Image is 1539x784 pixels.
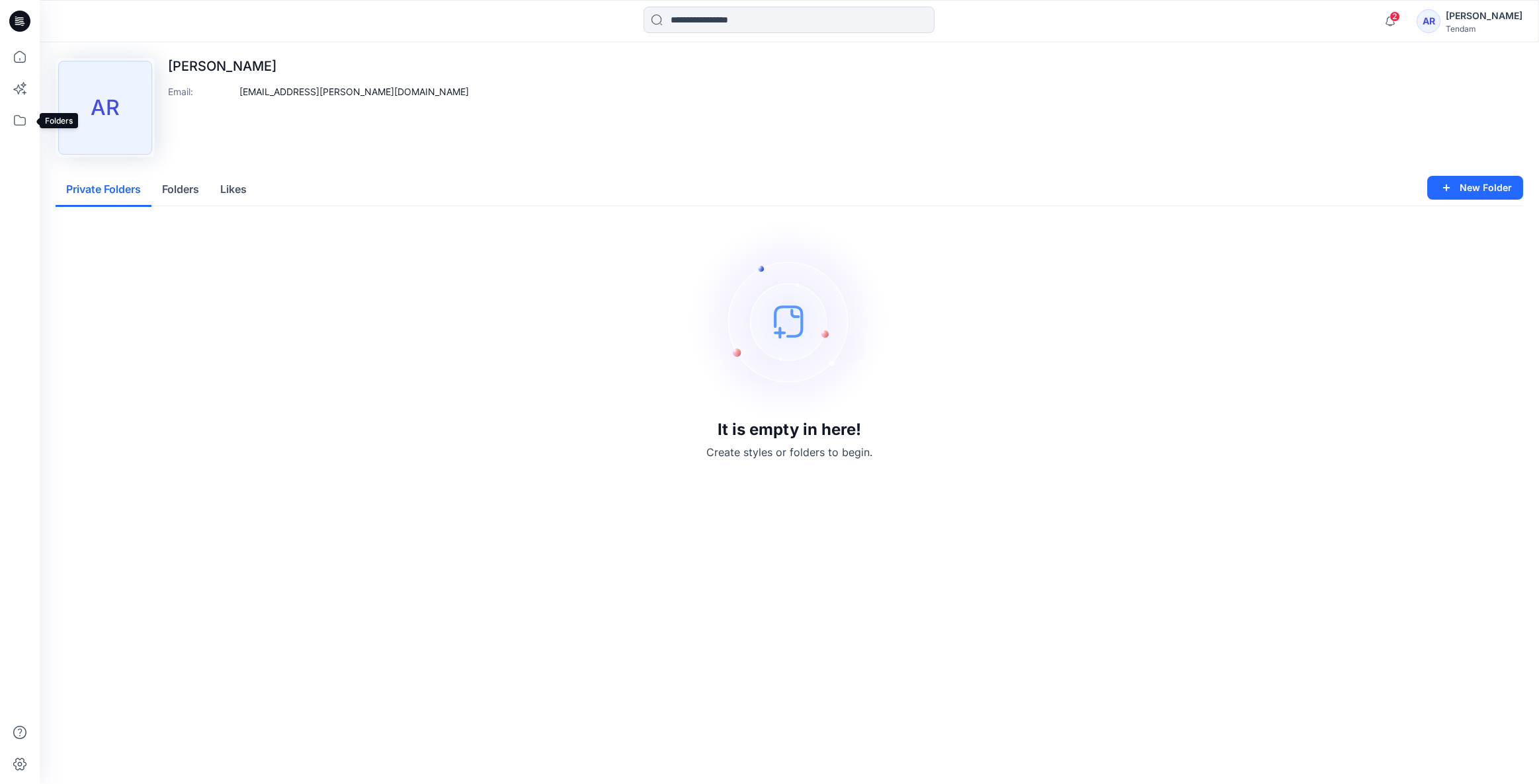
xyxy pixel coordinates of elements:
[210,173,257,207] button: Likes
[690,222,889,420] img: empty-state-image.svg
[1446,8,1522,24] div: [PERSON_NAME]
[1446,24,1522,34] div: Tendam
[239,85,469,98] p: [EMAIL_ADDRESS][PERSON_NAME][DOMAIN_NAME]
[1427,176,1523,200] button: New Folder
[706,444,872,460] p: Create styles or folders to begin.
[151,173,210,207] button: Folders
[168,85,234,98] p: Email :
[1390,11,1400,22] span: 2
[56,173,151,207] button: Private Folders
[58,61,152,155] div: AR
[168,58,469,74] p: [PERSON_NAME]
[1417,9,1440,33] div: AR
[718,420,861,439] h3: It is empty in here!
